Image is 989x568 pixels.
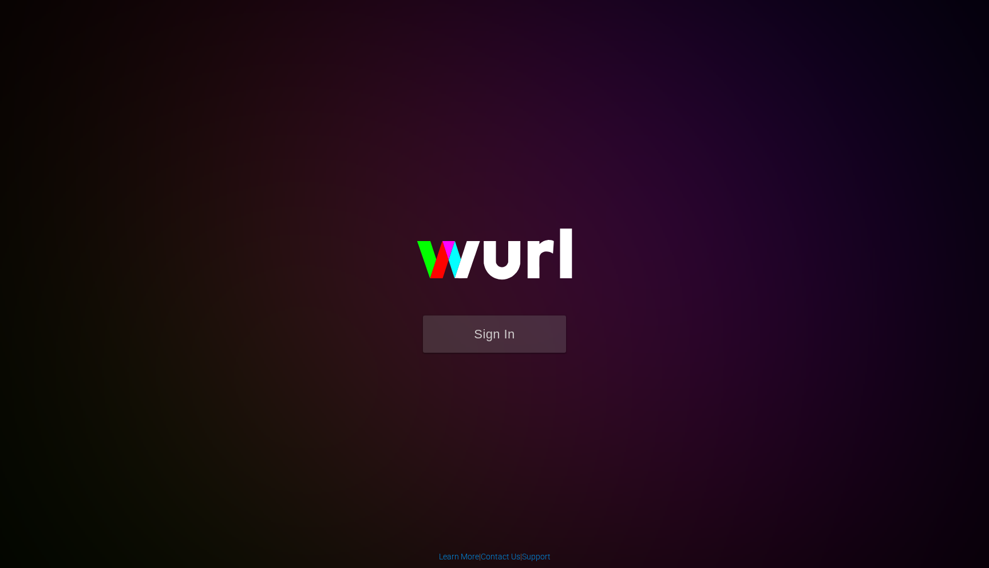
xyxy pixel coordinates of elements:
button: Sign In [423,315,566,353]
div: | | [439,551,551,562]
a: Support [522,552,551,561]
a: Learn More [439,552,479,561]
img: wurl-logo-on-black-223613ac3d8ba8fe6dc639794a292ebdb59501304c7dfd60c99c58986ef67473.svg [380,204,609,315]
a: Contact Us [481,552,520,561]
